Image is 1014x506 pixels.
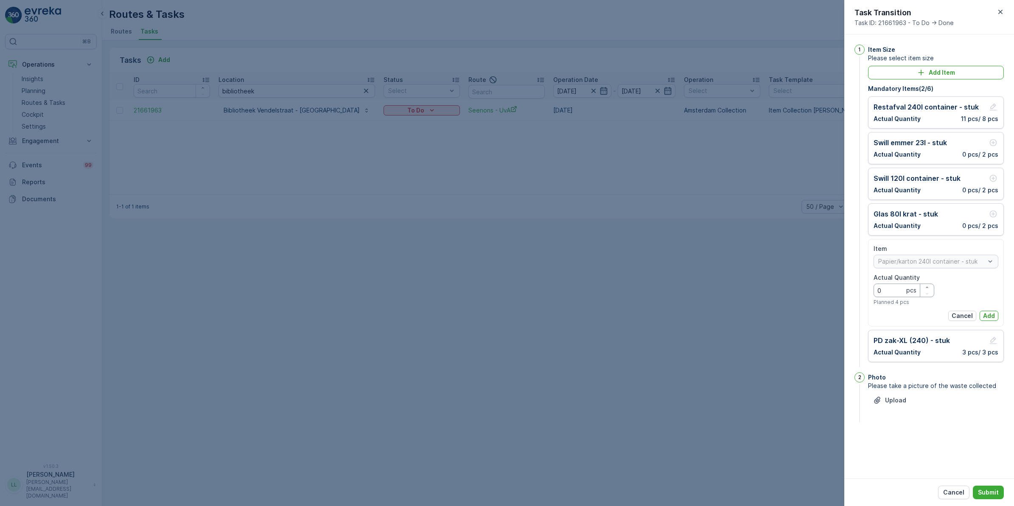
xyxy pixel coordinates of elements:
[973,486,1004,499] button: Submit
[868,382,1004,390] span: Please take a picture of the waste collected
[962,222,998,230] p: 0 pcs / 2 pcs
[978,488,999,497] p: Submit
[952,312,973,320] p: Cancel
[854,7,954,19] p: Task Transition
[874,115,921,123] p: Actual Quantity
[868,84,1004,93] p: Mandatory Items ( 2 / 6 )
[868,394,911,407] button: Upload File
[874,335,950,346] p: PD zak-XL (240) - stuk
[874,186,921,194] p: Actual Quantity
[874,138,947,148] p: Swill emmer 23l - stuk
[874,245,887,252] label: Item
[868,45,895,54] p: Item Size
[854,19,954,27] span: Task ID: 21661963 - To Do -> Done
[885,396,906,405] p: Upload
[874,274,920,281] label: Actual Quantity
[962,348,998,357] p: 3 pcs / 3 pcs
[906,286,916,295] p: pcs
[929,68,955,77] p: Add Item
[854,45,865,55] div: 1
[874,173,961,183] p: Swill 120l container - stuk
[938,486,969,499] button: Cancel
[980,311,998,321] button: Add
[874,348,921,357] p: Actual Quantity
[948,311,976,321] button: Cancel
[874,150,921,159] p: Actual Quantity
[868,373,886,382] p: Photo
[962,150,998,159] p: 0 pcs / 2 pcs
[943,488,964,497] p: Cancel
[962,186,998,194] p: 0 pcs / 2 pcs
[983,312,995,320] p: Add
[868,66,1004,79] button: Add Item
[874,102,979,112] p: Restafval 240l container - stuk
[868,54,1004,62] span: Please select item size
[854,372,865,382] div: 2
[874,299,909,306] span: Planned 4 pcs
[874,222,921,230] p: Actual Quantity
[874,209,938,219] p: Glas 80l krat - stuk
[961,115,998,123] p: 11 pcs / 8 pcs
